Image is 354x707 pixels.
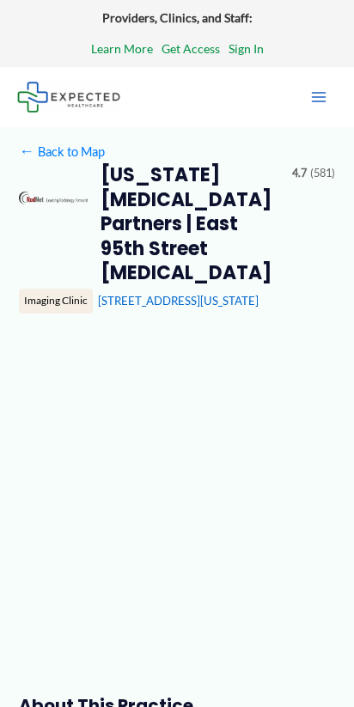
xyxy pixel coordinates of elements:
[91,38,153,60] a: Learn More
[98,294,259,308] a: [STREET_ADDRESS][US_STATE]
[101,163,279,285] h2: [US_STATE] [MEDICAL_DATA] Partners | East 95th Street [MEDICAL_DATA]
[17,82,120,112] img: Expected Healthcare Logo - side, dark font, small
[301,79,337,115] button: Main menu toggle
[19,140,104,163] a: ←Back to Map
[292,163,307,184] span: 4.7
[229,38,264,60] a: Sign In
[102,10,253,25] strong: Providers, Clinics, and Staff:
[19,143,34,159] span: ←
[310,163,335,184] span: (581)
[19,289,93,313] div: Imaging Clinic
[162,38,220,60] a: Get Access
